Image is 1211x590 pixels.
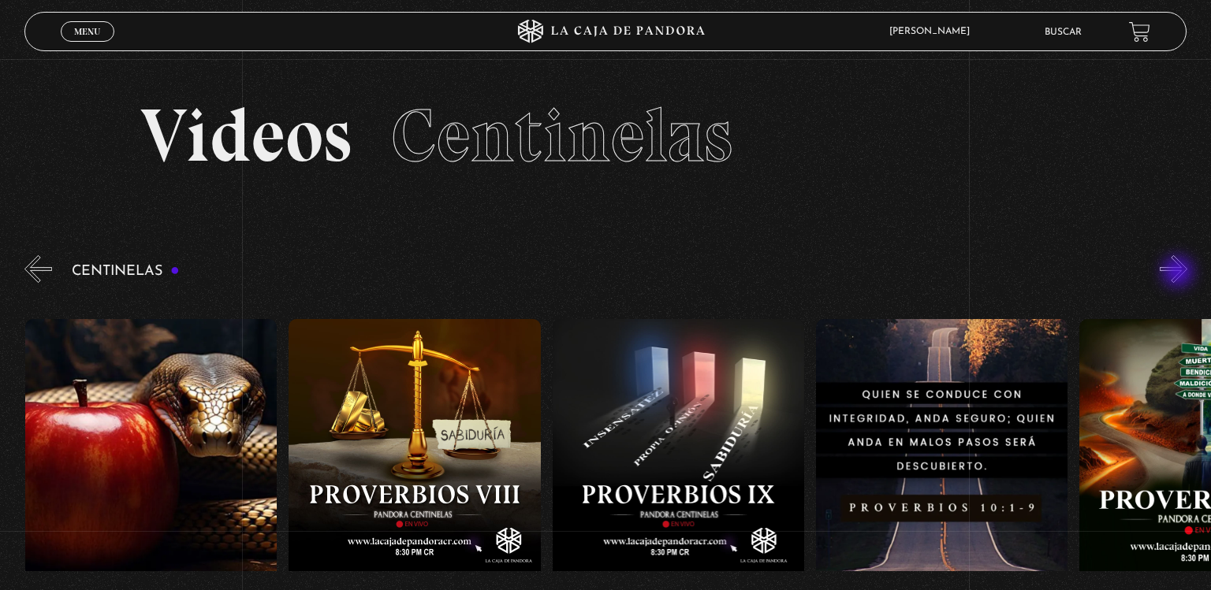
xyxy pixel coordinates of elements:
button: Next [1160,255,1187,283]
a: View your shopping cart [1129,20,1150,42]
span: [PERSON_NAME] [881,27,986,36]
span: Cerrar [69,40,106,51]
h3: Centinelas [72,264,180,279]
h2: Videos [140,98,1071,173]
span: Menu [74,27,100,36]
a: Buscar [1045,28,1082,37]
button: Previous [24,255,52,283]
span: Centinelas [391,91,732,180]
